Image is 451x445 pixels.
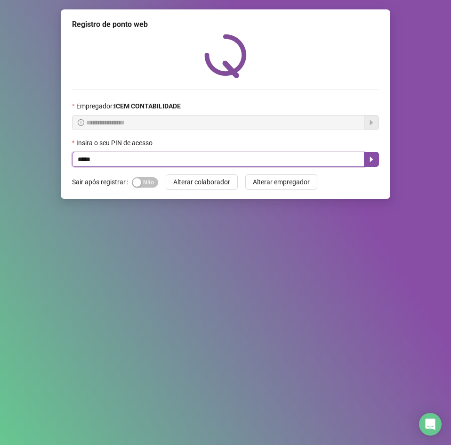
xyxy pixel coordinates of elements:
[204,34,247,78] img: QRPoint
[72,174,132,190] label: Sair após registrar
[72,138,159,148] label: Insira o seu PIN de acesso
[114,102,181,110] strong: ICEM CONTABILIDADE
[173,177,230,187] span: Alterar colaborador
[253,177,310,187] span: Alterar empregador
[368,156,375,163] span: caret-right
[166,174,238,190] button: Alterar colaborador
[419,413,442,436] div: Open Intercom Messenger
[72,19,379,30] div: Registro de ponto web
[78,119,84,126] span: info-circle
[76,101,181,111] span: Empregador :
[245,174,317,190] button: Alterar empregador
